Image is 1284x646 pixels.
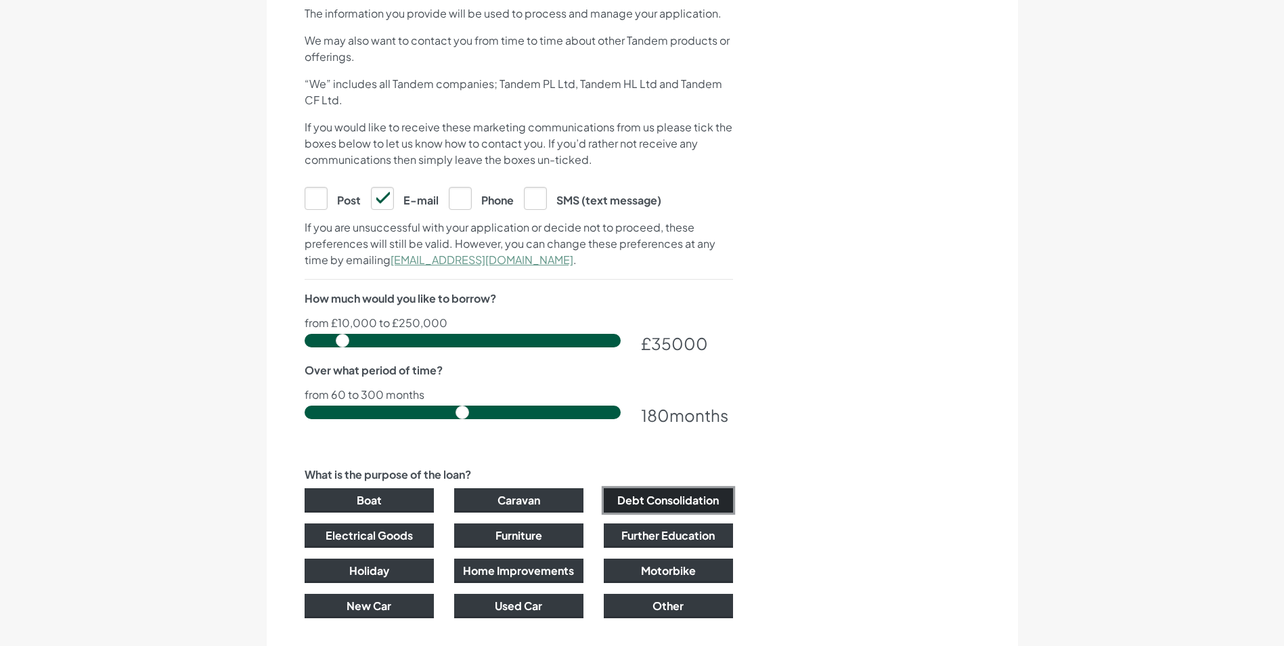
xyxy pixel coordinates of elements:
button: Boat [305,488,434,513]
p: The information you provide will be used to process and manage your application. [305,5,733,22]
button: New Car [305,594,434,618]
label: Over what period of time? [305,362,443,379]
button: Further Education [604,523,733,548]
button: Home Improvements [454,559,583,583]
button: Used Car [454,594,583,618]
button: Caravan [454,488,583,513]
p: “We” includes all Tandem companies; Tandem PL Ltd, Tandem HL Ltd and Tandem CF Ltd. [305,76,733,108]
label: Phone [449,187,514,209]
button: Furniture [454,523,583,548]
label: What is the purpose of the loan? [305,467,471,483]
div: months [641,403,733,427]
button: Electrical Goods [305,523,434,548]
button: Debt Consolidation [604,488,733,513]
span: 180 [641,405,669,425]
p: If you are unsuccessful with your application or decide not to proceed, these preferences will st... [305,219,733,268]
label: Post [305,187,361,209]
a: [EMAIL_ADDRESS][DOMAIN_NAME] [391,253,573,267]
p: from £10,000 to £250,000 [305,318,733,328]
button: Motorbike [604,559,733,583]
label: How much would you like to borrow? [305,290,496,307]
div: £ [641,331,733,356]
label: SMS (text message) [524,187,661,209]
span: 35000 [651,333,708,353]
label: E-mail [371,187,439,209]
p: If you would like to receive these marketing communications from us please tick the boxes below t... [305,119,733,168]
p: We may also want to contact you from time to time about other Tandem products or offerings. [305,33,733,65]
button: Holiday [305,559,434,583]
p: from 60 to 300 months [305,389,733,400]
button: Other [604,594,733,618]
